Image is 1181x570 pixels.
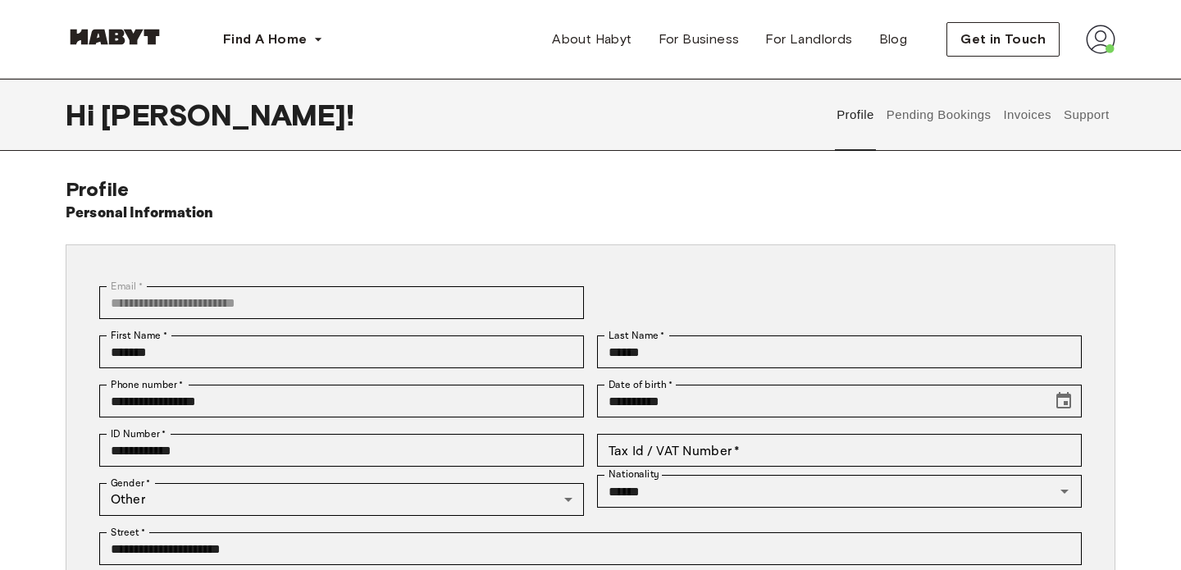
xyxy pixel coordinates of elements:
[552,30,632,49] span: About Habyt
[866,23,921,56] a: Blog
[1053,480,1076,503] button: Open
[111,328,167,343] label: First Name
[210,23,336,56] button: Find A Home
[111,476,150,490] label: Gender
[111,279,143,294] label: Email
[609,467,659,481] label: Nationality
[111,377,184,392] label: Phone number
[609,328,665,343] label: Last Name
[539,23,645,56] a: About Habyt
[752,23,865,56] a: For Landlords
[831,79,1115,151] div: user profile tabs
[645,23,753,56] a: For Business
[99,286,584,319] div: You can't change your email address at the moment. Please reach out to customer support in case y...
[111,426,166,441] label: ID Number
[765,30,852,49] span: For Landlords
[960,30,1046,49] span: Get in Touch
[1061,79,1111,151] button: Support
[223,30,307,49] span: Find A Home
[66,98,101,132] span: Hi
[884,79,993,151] button: Pending Bookings
[111,525,145,540] label: Street
[1001,79,1053,151] button: Invoices
[946,22,1060,57] button: Get in Touch
[66,202,214,225] h6: Personal Information
[835,79,877,151] button: Profile
[1086,25,1115,54] img: avatar
[659,30,740,49] span: For Business
[1047,385,1080,417] button: Choose date, selected date is Nov 21, 1998
[101,98,354,132] span: [PERSON_NAME] !
[879,30,908,49] span: Blog
[99,483,584,516] div: Other
[66,177,129,201] span: Profile
[66,29,164,45] img: Habyt
[609,377,673,392] label: Date of birth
